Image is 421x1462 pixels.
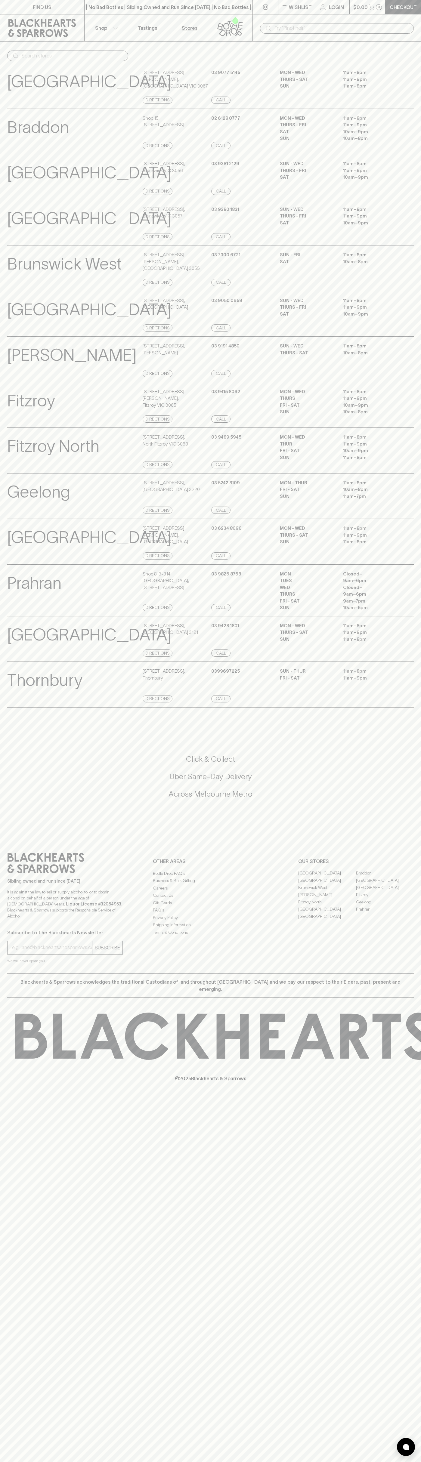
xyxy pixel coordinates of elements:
p: THURS - SAT [280,532,334,539]
p: 11am – 8pm [343,297,397,304]
a: Directions [143,233,172,240]
p: THUR [280,441,334,448]
p: 03 6234 8696 [211,525,242,532]
p: 03 9428 1801 [211,622,239,629]
p: 0 [378,5,380,9]
p: 10am – 9pm [343,174,397,181]
p: 03 9489 5945 [211,434,241,441]
a: Call [211,142,231,149]
p: SAT [280,174,334,181]
p: SUN - WED [280,160,334,167]
p: Sun - Thur [280,668,334,675]
p: 03 5242 8109 [211,480,240,486]
p: Sibling owned and run since [DATE] [7,878,123,884]
a: Business & Bulk Gifting [153,877,268,884]
p: 11am – 9pm [343,167,397,174]
a: Call [211,552,231,560]
p: TUES [280,577,334,584]
a: Directions [143,604,172,611]
a: Call [211,370,231,377]
p: 11am – 8pm [343,480,397,486]
p: 03 9191 4850 [211,343,240,350]
p: 10am – 5pm [343,604,397,611]
input: Try "Pinot noir" [274,23,409,33]
p: 9am – 6pm [343,577,397,584]
a: Fitzroy [356,891,414,899]
p: $0.00 [353,4,368,11]
a: Call [211,695,231,702]
a: Bottle Drop FAQ's [153,870,268,877]
p: [STREET_ADDRESS] , [PERSON_NAME] [143,343,185,356]
p: SUN [280,538,334,545]
p: MON - WED [280,69,334,76]
p: [STREET_ADDRESS] , Brunswick VIC 3056 [143,160,185,174]
a: Call [211,507,231,514]
p: 11am – 8pm [343,454,397,461]
p: WED [280,584,334,591]
p: 11am – 8pm [343,160,397,167]
p: [STREET_ADDRESS][PERSON_NAME] , [GEOGRAPHIC_DATA] 3055 [143,251,210,272]
p: 10am – 8pm [343,350,397,356]
a: Contact Us [153,892,268,899]
p: SAT [280,311,334,318]
p: MON - THUR [280,480,334,486]
p: THURS - SAT [280,629,334,636]
p: MON - WED [280,525,334,532]
button: SUBSCRIBE [92,941,122,954]
a: Terms & Conditions [153,929,268,936]
a: Careers [153,884,268,892]
p: 03 7300 6721 [211,251,240,258]
p: SUN - WED [280,343,334,350]
div: Call to action block [7,730,414,831]
p: 11am – 8pm [343,343,397,350]
p: SUN [280,409,334,415]
p: [STREET_ADDRESS][PERSON_NAME] , [GEOGRAPHIC_DATA] [143,525,210,545]
p: 10am – 9pm [343,220,397,227]
p: 11am – 9pm [343,629,397,636]
p: 11am – 7pm [343,493,397,500]
p: 10am – 9pm [343,402,397,409]
a: Directions [143,461,172,468]
a: Directions [143,415,172,423]
p: SAT [280,220,334,227]
p: 11am – 9pm [343,395,397,402]
p: SUN [280,135,334,142]
p: THURS - SAT [280,76,334,83]
a: Braddon [356,870,414,877]
p: 11am – 8pm [343,525,397,532]
p: [GEOGRAPHIC_DATA] [7,525,172,550]
p: [GEOGRAPHIC_DATA] [7,160,172,185]
p: [STREET_ADDRESS] , Brunswick VIC 3057 [143,206,185,220]
p: Shop [95,24,107,32]
p: 11am – 9pm [343,441,397,448]
p: [GEOGRAPHIC_DATA] [7,297,172,322]
p: 10am – 9pm [343,447,397,454]
a: Directions [143,649,172,657]
p: 11am – 8pm [343,622,397,629]
p: We will never spam you [7,958,123,964]
input: Search stores [22,51,123,61]
p: [GEOGRAPHIC_DATA] [7,622,172,647]
p: Subscribe to The Blackhearts Newsletter [7,929,123,936]
p: SAT [280,258,334,265]
p: 10am – 9pm [343,128,397,135]
p: Login [329,4,344,11]
p: 03 9826 8768 [211,571,241,578]
input: e.g. jane@blackheartsandsparrows.com.au [12,943,92,952]
p: 11am – 8pm [343,206,397,213]
p: [STREET_ADDRESS][PERSON_NAME] , Fitzroy VIC 3065 [143,388,210,409]
p: MON [280,571,334,578]
a: Fitzroy North [298,899,356,906]
p: SUBSCRIBE [95,944,120,951]
p: Tastings [138,24,157,32]
p: 11am – 9pm [343,675,397,682]
a: Call [211,604,231,611]
p: FRI - SAT [280,447,334,454]
a: Directions [143,324,172,332]
p: OUR STORES [298,858,414,865]
p: THURS - FRI [280,304,334,311]
p: Fri - Sat [280,675,334,682]
strong: Liquor License #32064953 [66,902,121,906]
h5: Across Melbourne Metro [7,789,414,799]
p: 10am – 8pm [343,409,397,415]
